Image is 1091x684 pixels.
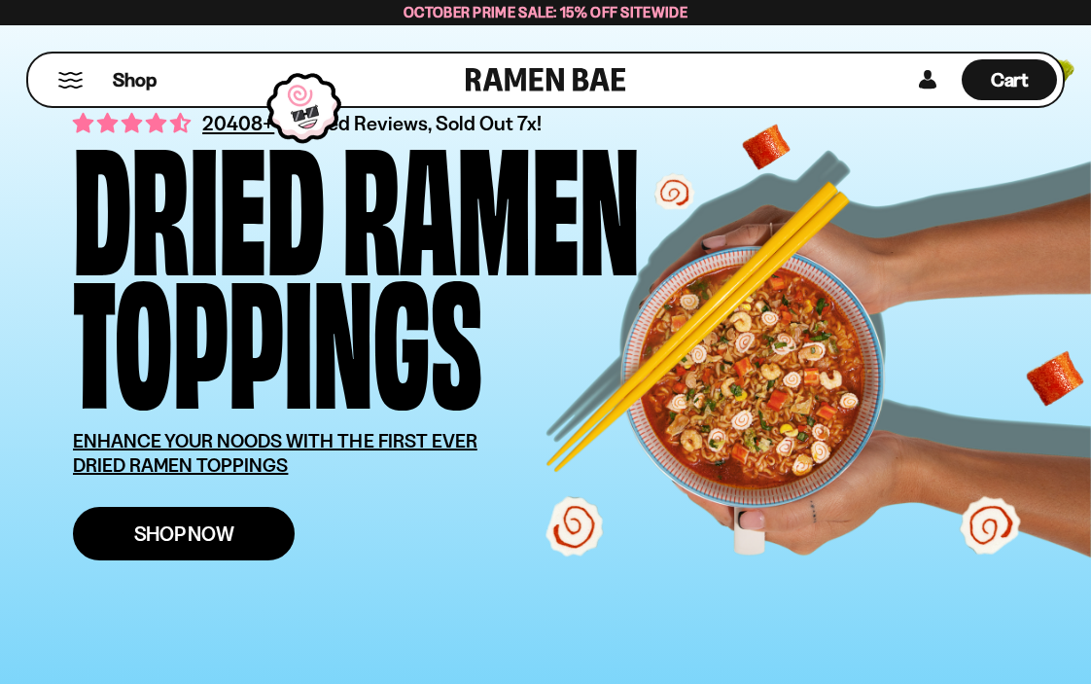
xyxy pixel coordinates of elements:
div: Dried [73,133,325,267]
div: Ramen [342,133,640,267]
div: Toppings [73,267,482,400]
a: Shop [113,59,157,100]
span: Shop [113,67,157,93]
button: Mobile Menu Trigger [57,72,84,89]
span: Cart [991,68,1029,91]
a: Shop Now [73,507,295,560]
span: Shop Now [134,523,234,544]
u: ENHANCE YOUR NOODS WITH THE FIRST EVER DRIED RAMEN TOPPINGS [73,429,477,477]
span: October Prime Sale: 15% off Sitewide [404,3,687,21]
div: Cart [962,54,1057,106]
